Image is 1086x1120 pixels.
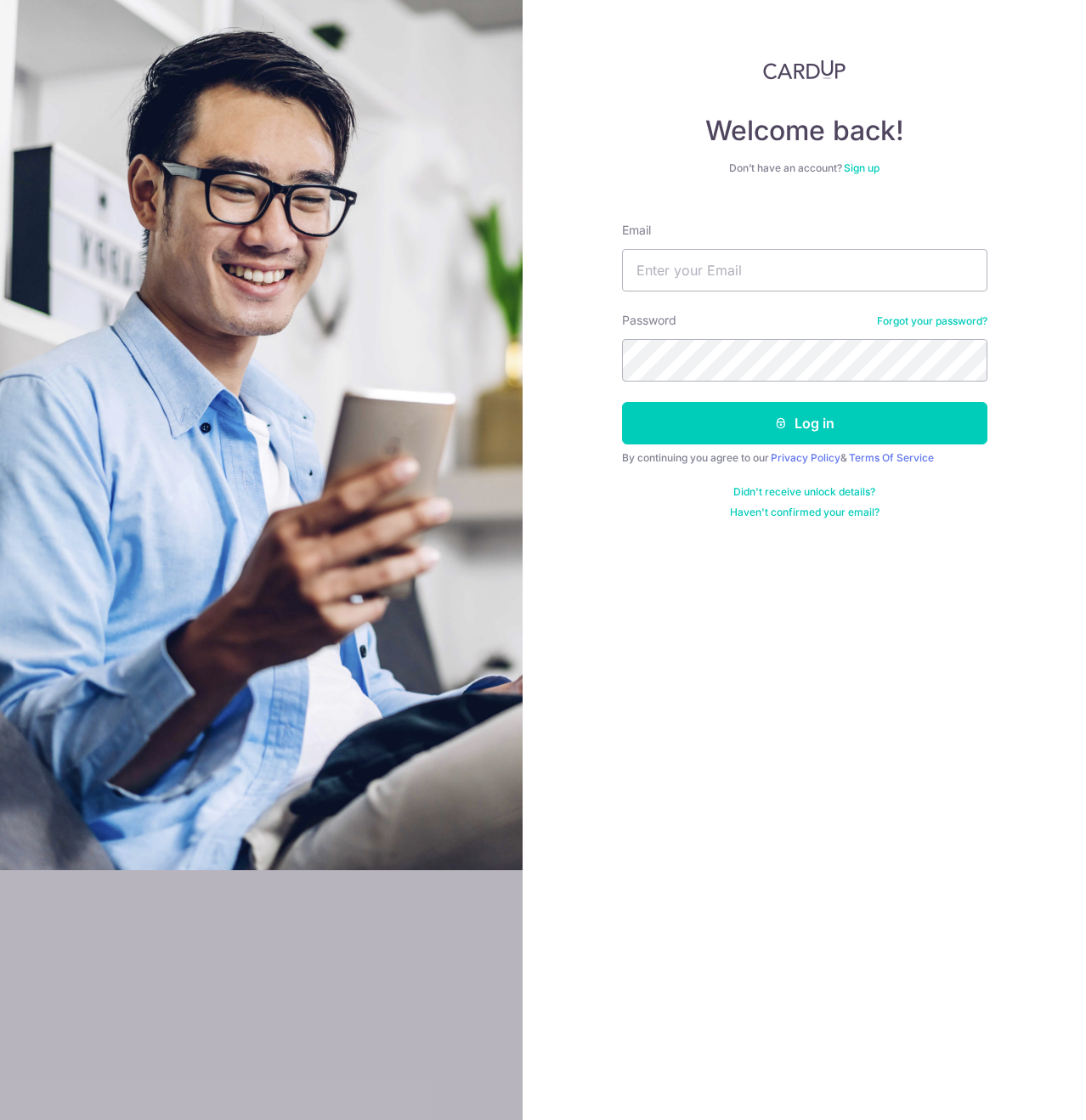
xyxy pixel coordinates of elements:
[622,161,987,175] div: Don’t have an account?
[622,222,651,239] label: Email
[622,312,676,329] label: Password
[733,485,875,499] a: Didn't receive unlock details?
[622,114,987,148] h4: Welcome back!
[730,506,880,519] a: Haven't confirmed your email?
[844,161,880,174] a: Sign up
[877,314,987,328] a: Forgot your password?
[849,451,934,464] a: Terms Of Service
[622,451,987,465] div: By continuing you agree to our &
[622,249,987,291] input: Enter your Email
[622,402,987,444] button: Log in
[771,451,840,464] a: Privacy Policy
[763,59,846,80] img: CardUp Logo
